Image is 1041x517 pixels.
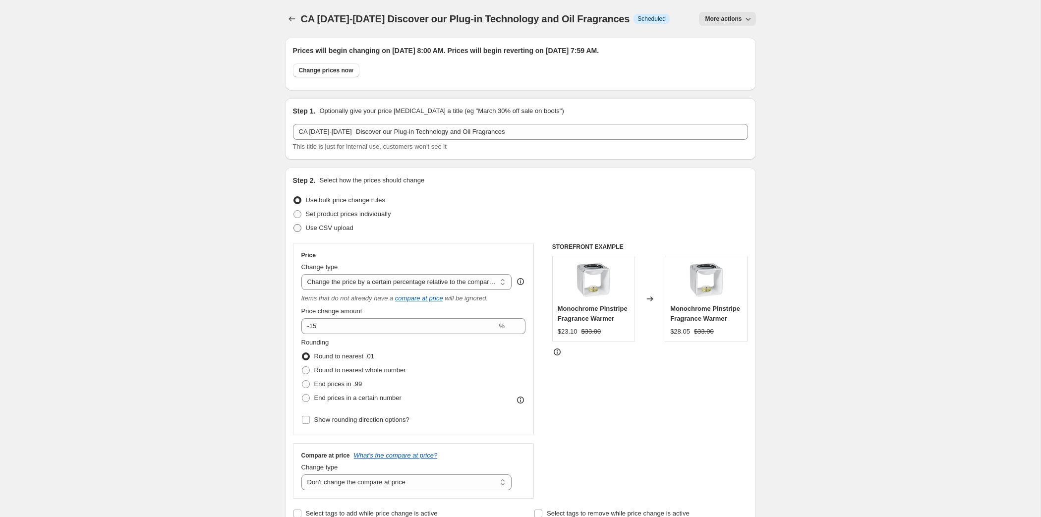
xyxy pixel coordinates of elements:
h3: Compare at price [301,452,350,460]
input: -20 [301,318,497,334]
span: Change type [301,263,338,271]
strike: $33.00 [694,327,714,337]
span: Show rounding direction options? [314,416,409,423]
span: Select tags to add while price change is active [306,510,438,517]
span: Round to nearest whole number [314,366,406,374]
span: End prices in .99 [314,380,362,388]
button: More actions [699,12,755,26]
p: Optionally give your price [MEDICAL_DATA] a title (eg "March 30% off sale on boots") [319,106,564,116]
span: Round to nearest .01 [314,352,374,360]
span: % [499,322,505,330]
h2: Prices will begin changing on [DATE] 8:00 AM. Prices will begin reverting on [DATE] 7:59 AM. [293,46,748,56]
span: Use CSV upload [306,224,353,231]
div: $23.10 [558,327,578,337]
i: will be ignored. [445,294,488,302]
span: Rounding [301,339,329,346]
div: $28.05 [670,327,690,337]
h6: STOREFRONT EXAMPLE [552,243,748,251]
span: Change prices now [299,66,353,74]
button: compare at price [395,294,443,302]
input: 30% off holiday sale [293,124,748,140]
img: monochrome-pinstripe-fragrance-warmer-partylite-us_80x.png [574,261,613,301]
span: Monochrome Pinstripe Fragrance Warmer [558,305,628,322]
span: Select tags to remove while price change is active [547,510,690,517]
span: CA [DATE]-[DATE] Discover our Plug-in Technology and Oil Fragrances [301,13,630,24]
span: More actions [705,15,742,23]
img: monochrome-pinstripe-fragrance-warmer-partylite-us_80x.png [687,261,726,301]
span: Set product prices individually [306,210,391,218]
span: Price change amount [301,307,362,315]
span: Monochrome Pinstripe Fragrance Warmer [670,305,740,322]
i: Items that do not already have a [301,294,394,302]
strike: $33.00 [581,327,601,337]
h2: Step 2. [293,175,316,185]
span: Scheduled [637,15,666,23]
button: Price change jobs [285,12,299,26]
button: What's the compare at price? [354,452,438,459]
div: help [516,277,525,287]
h3: Price [301,251,316,259]
span: End prices in a certain number [314,394,402,402]
span: This title is just for internal use, customers won't see it [293,143,447,150]
h2: Step 1. [293,106,316,116]
span: Change type [301,463,338,471]
span: Use bulk price change rules [306,196,385,204]
button: Change prices now [293,63,359,77]
p: Select how the prices should change [319,175,424,185]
